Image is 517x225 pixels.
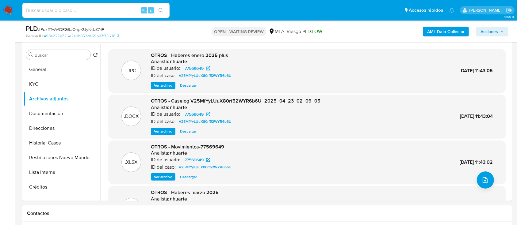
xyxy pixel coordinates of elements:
button: AML Data Collector [423,27,469,36]
button: Descargar [177,128,200,135]
button: Direcciones [24,121,100,136]
b: Person ID [26,33,43,39]
span: [DATE] 11:43:05 [460,67,493,74]
span: 3.155.0 [504,14,514,19]
span: 77569649 [185,156,204,163]
span: Ver archivo [154,128,172,134]
span: # PdzETwWQRG9aOhpKUyNdzCNP [38,26,104,32]
h1: Contactos [27,210,507,216]
span: Descargar [180,82,197,88]
button: Acciones [476,27,508,36]
p: .JPG [126,67,136,74]
span: Ver archivo [154,82,172,88]
p: Analista: [151,104,169,111]
p: ID de usuario: [151,65,180,71]
button: CVU [24,194,100,209]
a: 498e227e726e2a0b852da59b97f73638 [44,33,119,39]
button: Volver al orden por defecto [93,52,98,59]
button: Descargar [177,82,200,89]
button: KYC [24,77,100,92]
a: Notificaciones [449,8,454,13]
p: Analista: [151,196,169,202]
span: s [150,7,152,13]
a: 77569649 [181,65,214,72]
h6: nhuarte [170,104,187,111]
button: General [24,62,100,77]
span: OTROS - Haberes marzo 2025 [151,189,219,196]
p: ID de usuario: [151,157,180,163]
button: Documentación [24,106,100,121]
h6: nhuarte [170,196,187,202]
p: OPEN - WAITING REVIEW [212,27,266,36]
h6: nhuarte [170,150,187,156]
p: marielabelen.cragno@mercadolibre.com [469,7,504,13]
span: V25MfYyLUuX80rf52WYR6b6U [179,72,232,79]
a: V25MfYyLUuX80rf52WYR6b6U [176,118,234,125]
p: ID de usuario: [151,111,180,117]
span: Acciones [481,27,498,36]
span: OTROS - Haberes enero 2025 plus [151,52,228,59]
p: .XLSX [125,159,138,166]
button: search-icon [155,6,167,15]
input: Buscar usuario o caso... [22,6,170,14]
span: [DATE] 11:43:04 [460,113,493,120]
p: ID del caso: [151,118,176,125]
span: Riesgo PLD: [287,28,322,35]
span: Alt [142,7,147,13]
a: V25MfYyLUuX80rf52WYR6b6U [176,72,234,79]
button: Ver archivo [151,82,175,89]
p: .DOCX [124,113,139,120]
button: Restricciones Nuevo Mundo [24,150,100,165]
button: Lista Interna [24,165,100,180]
b: PLD [26,24,38,33]
a: 77569649 [181,156,214,163]
button: Descargar [177,173,200,181]
span: V25MfYyLUuX80rf52WYR6b6U [179,163,232,171]
p: Analista: [151,58,169,65]
p: Analista: [151,150,169,156]
div: MLA [269,28,284,35]
button: Ver archivo [151,128,175,135]
p: ID del caso: [151,73,176,79]
span: [DATE] 11:43:02 [460,159,493,166]
b: AML Data Collector [427,27,465,36]
span: 77569649 [185,65,204,72]
span: V25MfYyLUuX80rf52WYR6b6U [179,118,232,125]
span: Descargar [180,128,197,134]
h6: nhuarte [170,58,187,65]
input: Buscar [35,52,88,58]
span: Ver archivo [154,174,172,180]
span: 77569649 [185,111,204,118]
span: Descargar [180,174,197,180]
button: Créditos [24,180,100,194]
span: LOW [312,28,322,35]
button: Historial Casos [24,136,100,150]
button: Archivos adjuntos [24,92,100,106]
a: Salir [506,7,512,13]
span: OTROS - Movimientos-77569649 [151,143,224,150]
span: OTROS - Caselog V25MfYyLUuX80rf52WYR6b6U_2025_04_23_02_09_05 [151,97,320,104]
p: ID del caso: [151,164,176,170]
a: 77569649 [181,111,214,118]
button: upload-file [477,171,494,189]
button: Buscar [29,52,33,57]
button: Ver archivo [151,173,175,181]
span: Accesos rápidos [409,7,443,13]
a: V25MfYyLUuX80rf52WYR6b6U [176,163,234,171]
